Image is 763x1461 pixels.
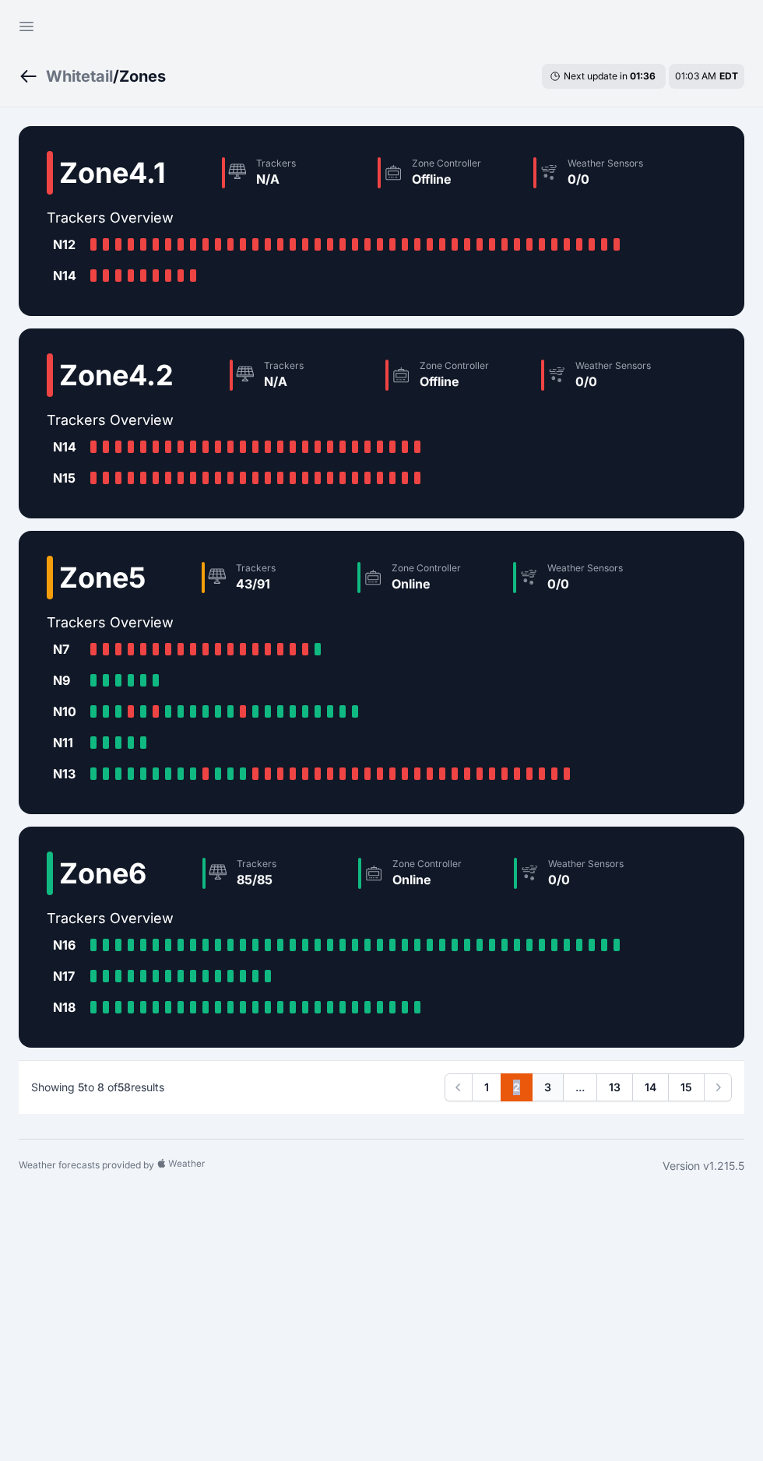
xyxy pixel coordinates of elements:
div: 01 : 36 [630,70,658,83]
h2: Trackers Overview [47,207,683,229]
span: 5 [78,1080,84,1094]
div: N7 [53,640,84,659]
span: EDT [719,70,738,82]
div: Online [392,870,462,889]
div: Zone Controller [420,360,489,372]
div: 85/85 [237,870,276,889]
a: 13 [596,1073,633,1101]
div: N/A [256,170,296,188]
h2: Zone 4.2 [59,360,174,391]
span: 8 [97,1080,104,1094]
span: 01:03 AM [675,70,716,82]
a: Weather Sensors0/0 [527,151,683,195]
a: Weather Sensors0/0 [507,556,663,599]
a: Trackers85/85 [196,852,352,895]
div: 0/0 [568,170,643,188]
h2: Trackers Overview [47,908,663,929]
a: Whitetail [46,65,113,87]
div: Trackers [236,562,276,574]
div: N10 [53,702,84,721]
a: TrackersN/A [216,151,371,195]
span: 58 [118,1080,131,1094]
h2: Zone 4.1 [59,157,166,188]
div: 0/0 [547,574,623,593]
div: N9 [53,671,84,690]
div: 0/0 [548,870,624,889]
nav: Breadcrumb [19,56,166,97]
div: N14 [53,266,84,285]
a: 2 [501,1073,533,1101]
h3: Zones [119,65,166,87]
span: ... [563,1073,597,1101]
a: 15 [668,1073,705,1101]
div: Trackers [237,858,276,870]
div: 0/0 [575,372,651,391]
h2: Trackers Overview [47,409,691,431]
div: Weather Sensors [575,360,651,372]
div: Zone Controller [392,858,462,870]
h2: Trackers Overview [47,612,663,634]
div: Zone Controller [392,562,461,574]
span: Next update in [564,70,628,82]
a: 1 [472,1073,501,1101]
div: N15 [53,469,84,487]
h2: Zone 5 [59,562,146,593]
div: N12 [53,235,84,254]
span: / [113,65,119,87]
div: N11 [53,733,84,752]
a: Trackers43/91 [195,556,351,599]
a: 3 [532,1073,564,1101]
div: Weather Sensors [548,858,624,870]
div: N17 [53,967,84,985]
div: N16 [53,936,84,954]
a: Weather Sensors0/0 [508,852,663,895]
div: Weather Sensors [547,562,623,574]
div: Version v1.215.5 [663,1158,744,1174]
div: N18 [53,998,84,1017]
div: N/A [264,372,304,391]
h2: Zone 6 [59,858,146,889]
nav: Pagination [445,1073,732,1101]
div: Weather Sensors [568,157,643,170]
a: TrackersN/A [223,353,379,397]
a: 14 [632,1073,669,1101]
div: Zone Controller [412,157,481,170]
div: 43/91 [236,574,276,593]
div: Offline [412,170,481,188]
div: Online [392,574,461,593]
div: Trackers [264,360,304,372]
div: N13 [53,764,84,783]
div: Trackers [256,157,296,170]
div: N14 [53,437,84,456]
div: Offline [420,372,489,391]
div: Weather forecasts provided by [19,1158,663,1174]
p: Showing to of results [31,1080,164,1095]
a: Weather Sensors0/0 [535,353,691,397]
